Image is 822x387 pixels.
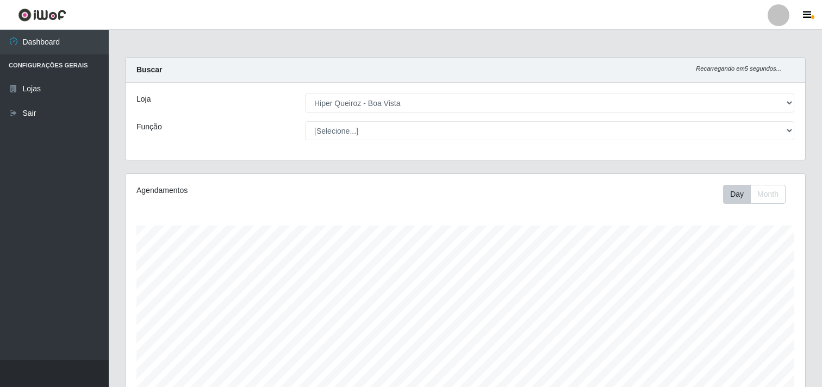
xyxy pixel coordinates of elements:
i: Recarregando em 5 segundos... [696,65,781,72]
label: Loja [136,93,151,105]
div: First group [723,185,786,204]
button: Month [750,185,786,204]
img: CoreUI Logo [18,8,66,22]
div: Agendamentos [136,185,401,196]
label: Função [136,121,162,133]
strong: Buscar [136,65,162,74]
button: Day [723,185,751,204]
div: Toolbar with button groups [723,185,794,204]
